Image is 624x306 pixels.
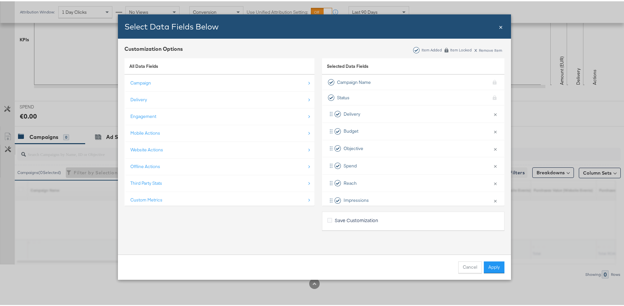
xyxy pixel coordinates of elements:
[344,162,357,168] span: Spend
[491,192,500,206] button: ×
[124,20,218,30] span: Select Data Fields Below
[337,78,371,84] span: Campaign Name
[118,13,511,278] div: Bulk Add Locations Modal
[335,216,378,222] span: Save Customization
[129,62,158,68] span: All Data Fields
[344,144,363,150] span: Objective
[458,260,482,272] button: Cancel
[491,175,500,189] button: ×
[421,47,442,51] div: Item Added
[499,21,503,30] div: Close
[130,79,151,85] div: Campaign
[474,46,502,51] div: Remove Item
[327,62,369,71] span: Selected Data Fields
[491,141,500,154] button: ×
[474,45,477,52] span: x
[337,93,350,100] span: Status
[491,123,500,137] button: ×
[499,21,503,29] span: ×
[130,162,160,168] div: Offline Actions
[344,110,360,116] span: Delivery
[344,179,357,185] span: Reach
[491,106,500,120] button: ×
[124,44,183,51] div: Customization Options
[130,179,162,185] div: Third Party Stats
[130,129,160,135] div: Mobile Actions
[130,112,156,118] div: Engagement
[344,196,369,202] span: Impressions
[344,127,358,133] span: Budget
[491,158,500,171] button: ×
[450,47,472,51] div: Item Locked
[130,145,163,152] div: Website Actions
[130,95,147,102] div: Delivery
[130,196,162,202] div: Custom Metrics
[484,260,504,272] button: Apply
